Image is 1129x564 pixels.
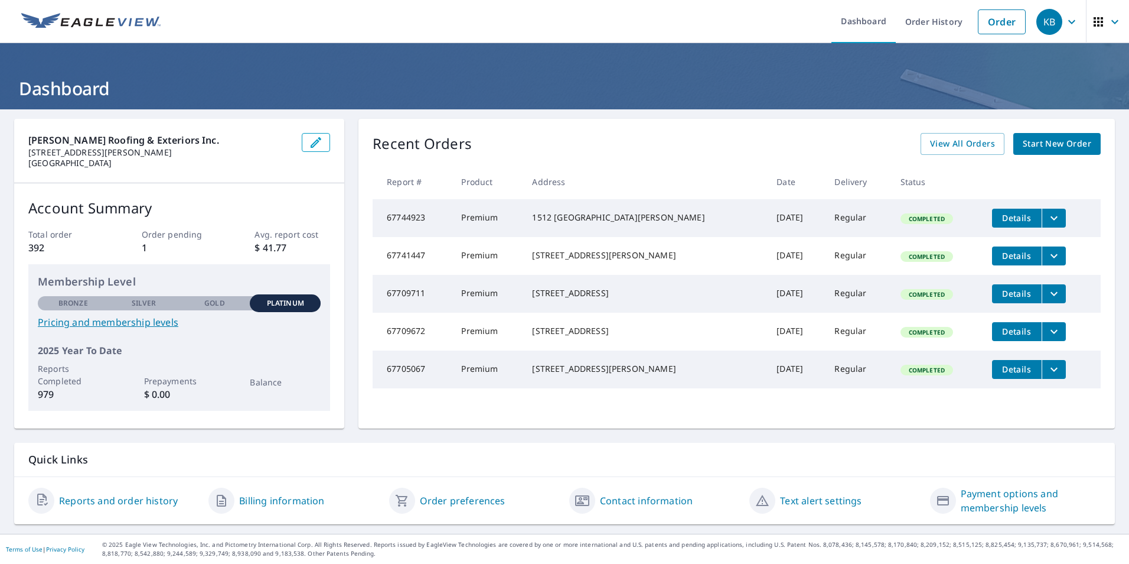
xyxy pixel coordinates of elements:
span: Completed [902,252,952,261]
p: | [6,546,84,553]
button: filesDropdownBtn-67705067 [1042,360,1066,379]
a: Reports and order history [59,494,178,508]
th: Address [523,164,767,199]
span: Details [999,212,1035,223]
a: Pricing and membership levels [38,315,321,329]
a: Order [978,9,1026,34]
p: Account Summary [28,197,330,219]
button: detailsBtn-67709711 [992,284,1042,303]
a: Contact information [600,494,693,508]
button: detailsBtn-67709672 [992,322,1042,341]
a: Terms of Use [6,545,43,553]
td: Premium [452,199,523,237]
a: Text alert settings [780,494,862,508]
p: Gold [204,298,224,309]
a: View All Orders [921,133,1004,155]
span: Details [999,250,1035,261]
span: Completed [902,215,952,223]
p: Quick Links [28,452,1101,467]
p: Platinum [267,298,304,309]
p: $ 41.77 [254,241,330,255]
img: EV Logo [21,13,161,31]
a: Payment options and membership levels [961,487,1101,515]
p: Silver [132,298,156,309]
p: $ 0.00 [144,387,215,401]
th: Status [891,164,983,199]
a: Start New Order [1013,133,1101,155]
a: Order preferences [420,494,505,508]
td: 67709711 [373,275,452,313]
th: Product [452,164,523,199]
p: [STREET_ADDRESS][PERSON_NAME] [28,147,292,158]
div: [STREET_ADDRESS][PERSON_NAME] [532,249,758,261]
td: Premium [452,313,523,351]
button: detailsBtn-67744923 [992,209,1042,228]
a: Billing information [239,494,324,508]
td: Regular [825,237,890,275]
a: Privacy Policy [46,545,84,553]
p: Avg. report cost [254,228,330,241]
p: 392 [28,241,104,255]
p: 979 [38,387,109,401]
p: Bronze [58,298,88,309]
button: filesDropdownBtn-67709672 [1042,322,1066,341]
td: Regular [825,199,890,237]
p: Recent Orders [373,133,472,155]
th: Delivery [825,164,890,199]
td: Premium [452,275,523,313]
th: Report # [373,164,452,199]
p: Total order [28,228,104,241]
span: Start New Order [1023,137,1091,151]
span: View All Orders [930,137,995,151]
td: 67744923 [373,199,452,237]
p: [GEOGRAPHIC_DATA] [28,158,292,168]
button: filesDropdownBtn-67741447 [1042,247,1066,265]
td: Premium [452,237,523,275]
td: 67741447 [373,237,452,275]
span: Details [999,364,1035,375]
div: 1512 [GEOGRAPHIC_DATA][PERSON_NAME] [532,212,758,223]
td: [DATE] [767,199,825,237]
td: Premium [452,351,523,388]
th: Date [767,164,825,199]
span: Details [999,288,1035,299]
p: Balance [250,376,321,388]
button: detailsBtn-67741447 [992,247,1042,265]
p: [PERSON_NAME] Roofing & Exteriors Inc. [28,133,292,147]
span: Details [999,326,1035,337]
h1: Dashboard [14,76,1115,101]
td: 67709672 [373,313,452,351]
td: Regular [825,275,890,313]
div: KB [1036,9,1062,35]
td: [DATE] [767,351,825,388]
button: filesDropdownBtn-67744923 [1042,209,1066,228]
div: [STREET_ADDRESS][PERSON_NAME] [532,363,758,375]
p: © 2025 Eagle View Technologies, Inc. and Pictometry International Corp. All Rights Reserved. Repo... [102,540,1123,558]
td: [DATE] [767,275,825,313]
div: [STREET_ADDRESS] [532,287,758,299]
button: detailsBtn-67705067 [992,360,1042,379]
p: Order pending [142,228,217,241]
td: Regular [825,351,890,388]
div: [STREET_ADDRESS] [532,325,758,337]
td: [DATE] [767,313,825,351]
p: 2025 Year To Date [38,343,321,358]
td: 67705067 [373,351,452,388]
td: Regular [825,313,890,351]
p: Reports Completed [38,362,109,387]
p: Membership Level [38,274,321,290]
p: 1 [142,241,217,255]
p: Prepayments [144,375,215,387]
span: Completed [902,328,952,336]
button: filesDropdownBtn-67709711 [1042,284,1066,303]
td: [DATE] [767,237,825,275]
span: Completed [902,290,952,299]
span: Completed [902,366,952,374]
